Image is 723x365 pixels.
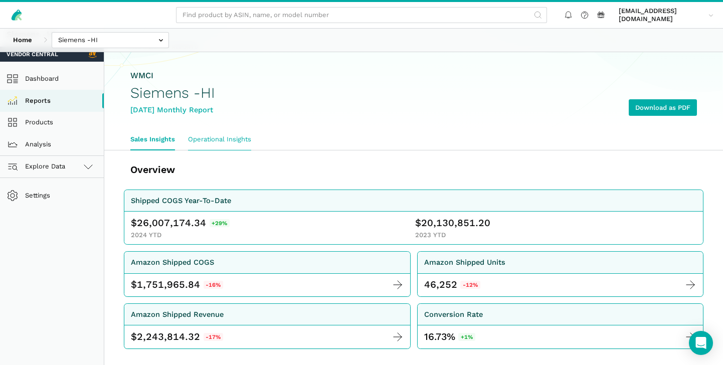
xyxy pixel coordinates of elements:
[424,278,457,291] div: 46,252
[424,330,475,343] div: 16.73%
[421,217,490,230] span: 20,130,851.20
[619,7,705,24] span: [EMAIL_ADDRESS][DOMAIN_NAME]
[124,303,411,349] a: Amazon Shipped Revenue $ 2,243,814.32 -17%
[616,6,717,25] a: [EMAIL_ADDRESS][DOMAIN_NAME]
[424,309,483,320] div: Conversion Rate
[131,231,412,239] div: 2024 YTD
[204,333,224,341] span: -17%
[130,104,215,116] div: [DATE] Monthly Report
[7,50,58,58] span: Vendor Central
[137,330,200,343] span: 2,243,814.32
[10,160,66,172] span: Explore Data
[458,333,475,341] span: +1%
[689,331,713,355] div: Open Intercom Messenger
[131,257,214,268] div: Amazon Shipped COGS
[131,309,224,320] div: Amazon Shipped Revenue
[415,217,421,230] span: $
[204,281,224,289] span: -16%
[210,219,230,227] span: +29%
[182,129,258,150] a: Operational Insights
[137,278,200,291] span: 1,751,965.84
[415,231,696,239] div: 2023 YTD
[417,251,704,297] a: Amazon Shipped Units 46,252 -12%
[52,32,169,49] input: Siemens -HI
[629,99,697,116] a: Download as PDF
[424,257,505,268] div: Amazon Shipped Units
[124,129,182,150] a: Sales Insights
[130,85,215,101] h1: Siemens -HI
[124,251,411,297] a: Amazon Shipped COGS $ 1,751,965.84 -16%
[131,278,137,291] span: $
[176,7,547,24] input: Find product by ASIN, name, or model number
[7,32,39,49] a: Home
[131,330,137,343] span: $
[460,281,480,289] span: -12%
[131,195,231,207] div: Shipped COGS Year-To-Date
[417,303,704,349] a: Conversion Rate 16.73%+1%
[130,70,215,82] div: WMCI
[130,163,391,176] h3: Overview
[131,217,137,230] span: $
[137,217,206,230] span: 26,007,174.34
